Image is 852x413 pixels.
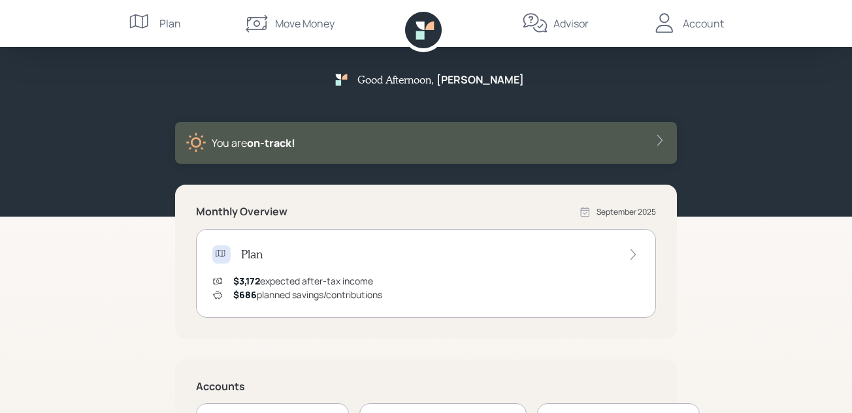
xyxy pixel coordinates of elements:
div: Move Money [275,16,335,31]
span: on‑track! [247,136,295,150]
div: Advisor [553,16,589,31]
div: Plan [159,16,181,31]
h5: Good Afternoon , [357,73,434,85]
h5: Monthly Overview [196,206,287,218]
h4: Plan [241,247,263,262]
span: $686 [233,288,257,301]
img: sunny-XHVQM73Q.digested.png [186,132,206,153]
div: planned savings/contributions [233,288,382,301]
h5: [PERSON_NAME] [436,74,524,86]
div: Account [683,16,724,31]
div: September 2025 [597,206,656,218]
div: You are [212,135,295,151]
h5: Accounts [196,380,656,393]
span: $3,172 [233,275,260,287]
div: expected after-tax income [233,274,373,288]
